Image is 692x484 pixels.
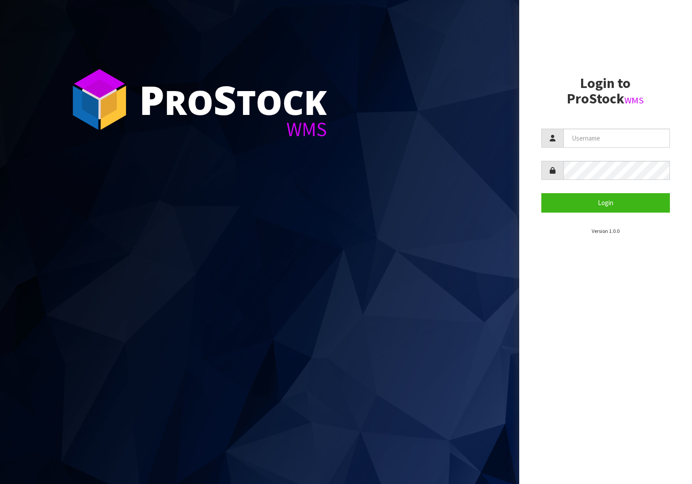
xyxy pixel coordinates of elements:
button: Login [541,193,670,212]
h2: Login to ProStock [541,76,670,107]
span: P [139,72,164,126]
img: ProStock Cube [66,66,133,133]
input: Username [563,129,670,148]
span: S [213,72,236,126]
small: WMS [624,95,644,106]
small: Version 1.0.0 [592,228,620,234]
div: WMS [139,119,327,139]
div: ro tock [139,80,327,119]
